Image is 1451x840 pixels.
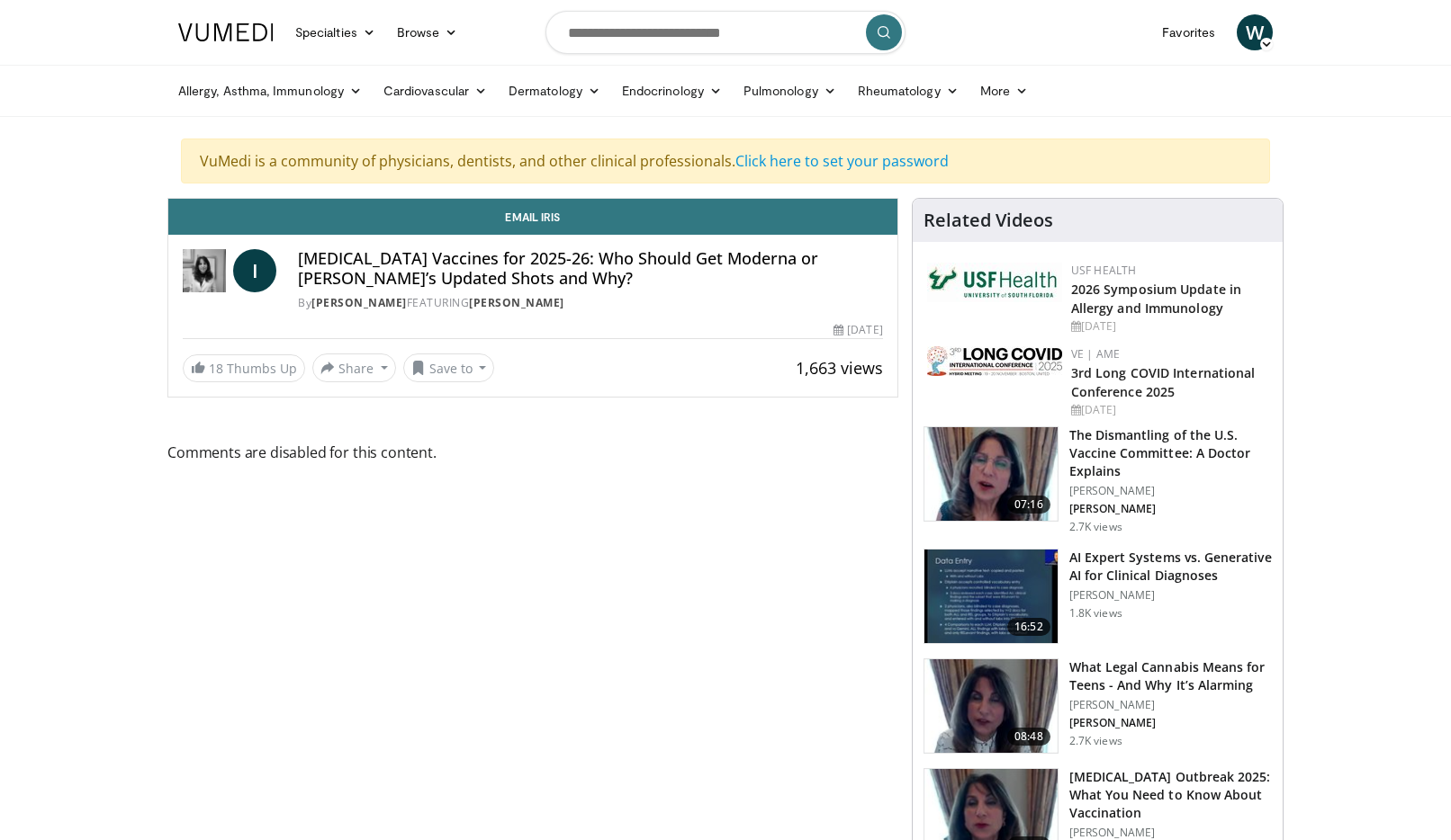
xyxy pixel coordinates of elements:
[924,658,1272,754] a: 08:48 What Legal Cannabis Means for Teens - And Why It’s Alarming [PERSON_NAME] [PERSON_NAME] 2.7...
[1069,658,1272,694] h3: What Legal Cannabis Means for Teens - And Why It’s Alarming
[1071,402,1268,418] div: [DATE]
[298,295,883,311] div: By FEATURING
[1071,263,1137,278] a: USF Health
[1069,606,1122,621] p: 1.8K views
[735,151,949,171] a: Click here to set your password
[1069,549,1272,585] h3: AI Expert Systems vs. Generative AI for Clinical Diagnoses
[284,14,386,50] a: Specialties
[545,11,906,54] input: Search topics, interventions
[1071,364,1256,400] a: 3rd Long COVID International Conference 2025
[1069,698,1272,712] p: [PERSON_NAME]
[183,249,226,292] img: Dr. Iris Gorfinkel
[924,659,1058,753] img: 268330c9-313b-413d-8ff2-3cd9a70912fe.150x105_q85_crop-smart_upscale.jpg
[924,550,1058,643] img: 1bf82db2-8afa-4218-83ea-e842702db1c4.150x105_q85_crop-smart_upscale.jpg
[1071,318,1268,335] div: [DATE]
[373,73,498,109] a: Cardiovascular
[924,210,1053,231] h4: Related Videos
[298,249,883,288] h4: [MEDICAL_DATA] Vaccines for 2025-26: Who Should Get Moderna or [PERSON_NAME]’s Updated Shots and ...
[469,295,564,310] a: [PERSON_NAME]
[924,427,1058,521] img: a19d1ff2-1eb0-405f-ba73-fc044c354596.150x105_q85_crop-smart_upscale.jpg
[403,353,495,382] button: Save to
[167,441,898,464] span: Comments are disabled for this content.
[1069,826,1272,840] p: [PERSON_NAME]
[386,14,469,50] a: Browse
[1069,734,1122,748] p: 2.7K views
[498,73,611,109] a: Dermatology
[181,139,1270,183] div: VuMedi is a community of physicians, dentists, and other clinical professionals.
[1237,14,1273,50] a: W
[924,426,1272,534] a: 07:16 The Dismantling of the U.S. Vaccine Committee: A Doctor Explains [PERSON_NAME] [PERSON_NAME...
[209,360,223,377] span: 18
[927,263,1062,302] img: 6ba8804a-8538-4002-95e7-a8f8012d4a11.png.150x105_q85_autocrop_double_scale_upscale_version-0.2.jpg
[168,199,897,235] a: Email Iris
[183,354,305,382] a: 18 Thumbs Up
[927,346,1062,376] img: a2792a71-925c-4fc2-b8ef-8d1b21aec2f7.png.150x105_q85_autocrop_double_scale_upscale_version-0.2.jpg
[167,73,373,109] a: Allergy, Asthma, Immunology
[1069,716,1272,730] p: [PERSON_NAME]
[1069,588,1272,603] p: [PERSON_NAME]
[834,322,882,338] div: [DATE]
[1007,496,1050,514] span: 07:16
[924,549,1272,644] a: 16:52 AI Expert Systems vs. Generative AI for Clinical Diagnoses [PERSON_NAME] 1.8K views
[1071,346,1120,362] a: VE | AME
[1071,281,1241,317] a: 2026 Symposium Update in Allergy and Immunology
[969,73,1039,109] a: More
[733,73,847,109] a: Pulmonology
[233,249,276,292] a: I
[1007,618,1050,636] span: 16:52
[1151,14,1226,50] a: Favorites
[311,295,407,310] a: [PERSON_NAME]
[1069,502,1272,516] p: [PERSON_NAME]
[312,353,396,382] button: Share
[1069,426,1272,480] h3: The Dismantling of the U.S. Vaccine Committee: A Doctor Explains
[1007,728,1050,746] span: 08:48
[1069,520,1122,534] p: 2.7K views
[178,23,274,41] img: VuMedi Logo
[847,73,969,109] a: Rheumatology
[796,357,883,379] span: 1,663 views
[1069,768,1272,822] h3: [MEDICAL_DATA] Outbreak 2025: What You Need to Know About Vaccination
[1069,484,1272,498] p: [PERSON_NAME]
[611,73,733,109] a: Endocrinology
